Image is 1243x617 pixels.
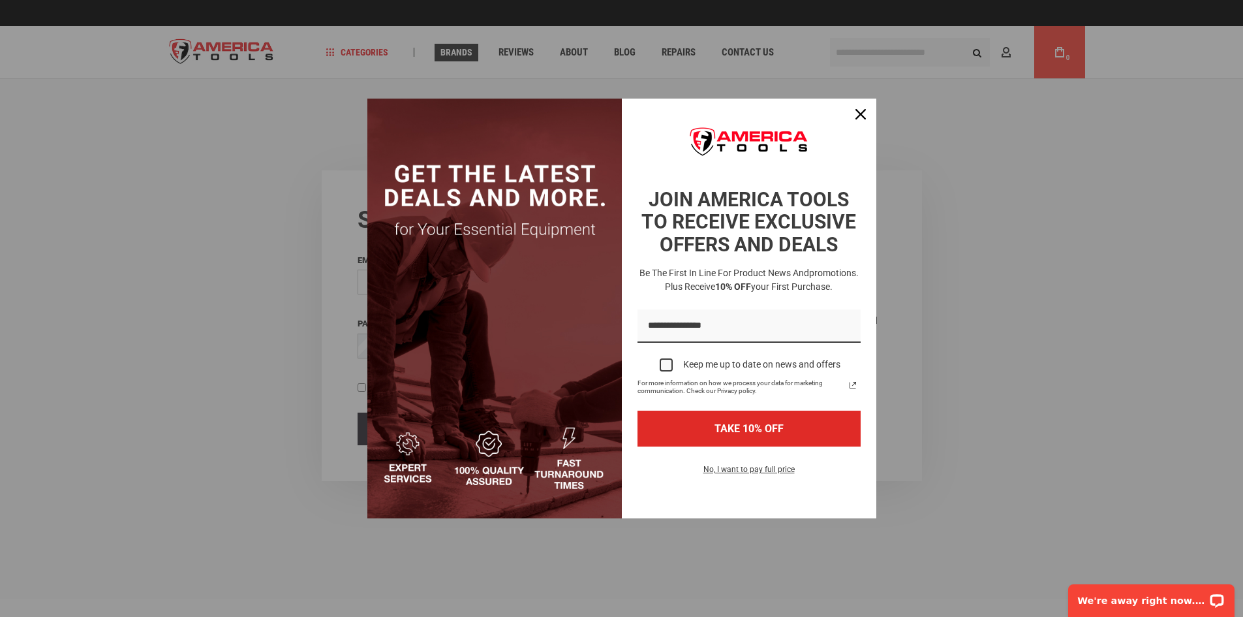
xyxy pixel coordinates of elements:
[845,377,861,393] a: Read our Privacy Policy
[637,411,861,447] button: TAKE 10% OFF
[693,462,805,484] button: No, I want to pay full price
[1060,576,1243,617] iframe: LiveChat chat widget
[855,109,866,119] svg: close icon
[641,188,856,256] strong: JOIN AMERICA TOOLS TO RECEIVE EXCLUSIVE OFFERS AND DEALS
[845,99,876,130] button: Close
[635,266,863,294] h3: Be the first in line for product news and
[715,281,751,292] strong: 10% OFF
[637,379,845,395] span: For more information on how we process your data for marketing communication. Check our Privacy p...
[637,309,861,343] input: Email field
[683,359,840,370] div: Keep me up to date on news and offers
[845,377,861,393] svg: link icon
